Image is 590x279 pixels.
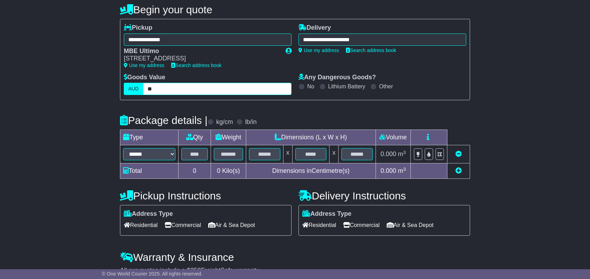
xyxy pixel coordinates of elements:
[124,47,279,55] div: MBE Ultimo
[211,163,246,179] td: Kilo(s)
[302,210,351,218] label: Address Type
[120,251,470,263] h4: Warranty & Insurance
[124,74,165,81] label: Goods Value
[343,220,379,230] span: Commercial
[124,220,158,230] span: Residential
[216,118,233,126] label: kg/cm
[124,24,152,32] label: Pickup
[403,150,406,155] sup: 3
[211,130,246,145] td: Weight
[380,167,396,174] span: 0.000
[179,163,211,179] td: 0
[245,118,257,126] label: lb/in
[124,210,173,218] label: Address Type
[120,190,292,201] h4: Pickup Instructions
[246,163,376,179] td: Dimensions in Centimetre(s)
[283,145,292,163] td: x
[380,150,396,157] span: 0.000
[455,167,462,174] a: Add new item
[124,55,279,63] div: [STREET_ADDRESS]
[190,267,201,274] span: 250
[165,220,201,230] span: Commercial
[302,220,336,230] span: Residential
[120,163,179,179] td: Total
[246,130,376,145] td: Dimensions (L x W x H)
[171,63,221,68] a: Search address book
[298,190,470,201] h4: Delivery Instructions
[217,167,220,174] span: 0
[455,150,462,157] a: Remove this item
[120,267,470,274] div: All our quotes include a $ FreightSafe warranty.
[330,145,339,163] td: x
[120,130,179,145] td: Type
[379,83,393,90] label: Other
[298,74,376,81] label: Any Dangerous Goods?
[179,130,211,145] td: Qty
[398,150,406,157] span: m
[398,167,406,174] span: m
[387,220,434,230] span: Air & Sea Depot
[208,220,255,230] span: Air & Sea Depot
[298,47,339,53] a: Use my address
[346,47,396,53] a: Search address book
[403,167,406,172] sup: 3
[298,24,331,32] label: Delivery
[120,115,207,126] h4: Package details |
[102,271,203,277] span: © One World Courier 2025. All rights reserved.
[328,83,365,90] label: Lithium Battery
[307,83,314,90] label: No
[124,83,143,95] label: AUD
[120,4,470,15] h4: Begin your quote
[376,130,410,145] td: Volume
[124,63,164,68] a: Use my address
